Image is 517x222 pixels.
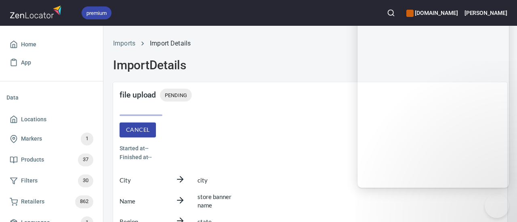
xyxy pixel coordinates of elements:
[6,88,97,107] li: Data
[6,191,97,212] a: Retailers862
[116,194,172,209] div: Name
[6,35,97,54] a: Home
[75,197,93,206] span: 862
[6,129,97,149] a: Markers1
[113,39,507,48] nav: breadcrumb
[6,54,97,72] a: App
[21,58,31,68] span: App
[464,8,507,17] h6: [PERSON_NAME]
[82,9,111,17] span: premium
[21,155,44,165] span: Products
[6,110,97,129] a: Locations
[21,39,36,50] span: Home
[194,189,250,213] div: store banner name
[120,144,310,153] h6: Started at --
[6,170,97,191] a: Filters30
[116,173,172,188] div: City
[21,197,44,207] span: Retailers
[82,6,111,19] div: premium
[150,39,191,47] a: Import Details
[120,90,156,100] h4: file upload
[120,122,156,137] button: Cancel
[406,8,458,17] h6: [DOMAIN_NAME]
[485,194,509,218] iframe: Help Scout Beacon - Close
[21,176,38,186] span: Filters
[6,149,97,170] a: Products37
[10,3,64,21] img: zenlocator
[194,173,250,188] div: city
[464,4,507,22] button: [PERSON_NAME]
[21,134,42,144] span: Markers
[126,125,149,135] span: Cancel
[160,91,192,100] span: PENDING
[78,155,93,164] span: 37
[120,153,310,162] h6: Finished at --
[113,39,135,47] a: Imports
[113,58,507,73] h2: Import Details
[357,4,509,188] iframe: Help Scout Beacon - Live Chat, Contact Form, and Knowledge Base
[21,114,46,124] span: Locations
[406,10,414,17] button: color-CE600E
[78,176,93,185] span: 30
[382,4,400,22] button: Search
[81,134,93,143] span: 1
